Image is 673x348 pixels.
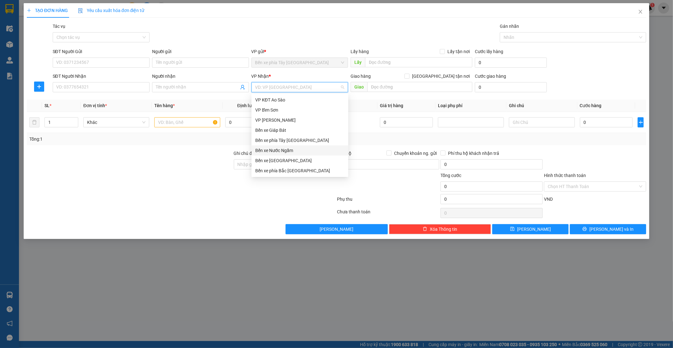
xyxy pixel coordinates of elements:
input: Ghi Chú [509,117,575,127]
label: Gán nhãn [500,24,519,29]
div: Người nhận [152,73,249,80]
div: SĐT Người Nhận [53,73,150,80]
button: plus [638,117,644,127]
th: Loại phụ phí [435,100,506,112]
div: VP Hoằng Kim [251,115,348,125]
div: VP KĐT Ao Sào [251,95,348,105]
span: TẠO ĐƠN HÀNG [27,8,68,13]
span: Định lượng [237,103,260,108]
div: Bến xe phía Tây [GEOGRAPHIC_DATA] [255,137,345,144]
span: Lấy hàng [351,49,369,54]
span: [PERSON_NAME] và In [589,226,634,233]
div: Bến xe Giáp Bát [251,125,348,135]
span: Tên hàng [154,103,175,108]
button: deleteXóa Thông tin [389,224,491,234]
span: Giao [351,82,367,92]
div: VP KĐT Ao Sào [255,96,345,103]
input: Dọc đường [367,82,472,92]
span: Khác [87,118,145,127]
span: VND [544,197,553,202]
span: delete [423,227,427,232]
label: Tác vụ [53,24,65,29]
button: plus [34,82,44,92]
div: VP Bỉm Sơn [251,105,348,115]
span: printer [582,227,587,232]
span: Giá trị hàng [380,103,403,108]
img: icon [78,8,83,13]
span: Lấy [351,57,365,67]
div: Chưa thanh toán [337,208,440,219]
span: Phí thu hộ khách nhận trả [446,150,502,157]
button: delete [29,117,39,127]
label: Hình thức thanh toán [544,173,586,178]
input: VD: Bàn, Ghế [154,117,220,127]
div: Bến xe phía Bắc Thanh Hóa [251,166,348,176]
span: close [638,9,643,14]
div: Bến xe Hoằng Hóa [251,156,348,166]
input: Dọc đường [365,57,472,67]
span: Giao hàng [351,74,371,79]
div: Bến xe [GEOGRAPHIC_DATA] [255,157,345,164]
span: [PERSON_NAME] [320,226,353,233]
div: Bến xe Nước Ngầm [251,145,348,156]
label: Cước giao hàng [475,74,506,79]
div: VP Bỉm Sơn [255,107,345,113]
span: Cước hàng [580,103,602,108]
div: SĐT Người Gửi [53,48,150,55]
input: Cước giao hàng [475,82,547,92]
span: plus [27,8,31,13]
div: Tổng: 1 [29,136,260,143]
div: Bến xe phía Bắc [GEOGRAPHIC_DATA] [255,167,345,174]
span: Đơn vị tính [83,103,107,108]
span: save [510,227,515,232]
span: VP Nhận [251,74,269,79]
div: VP gửi [251,48,348,55]
span: plus [638,120,643,125]
div: Bến xe phía Tây Thanh Hóa [251,135,348,145]
span: plus [34,84,44,89]
span: SL [44,103,50,108]
div: Bến xe Giáp Bát [255,127,345,134]
span: [PERSON_NAME] [517,226,551,233]
span: Lấy tận nơi [445,48,472,55]
span: [GEOGRAPHIC_DATA] tận nơi [410,73,472,80]
span: Xóa Thông tin [430,226,457,233]
input: 0 [380,117,433,127]
div: VP [PERSON_NAME] [255,117,345,124]
div: Phụ thu [337,196,440,207]
button: printer[PERSON_NAME] và In [570,224,646,234]
button: save[PERSON_NAME] [492,224,569,234]
label: Ghi chú đơn hàng [234,151,269,156]
span: user-add [240,85,245,90]
div: Bến xe Nước Ngầm [255,147,345,154]
button: Close [632,3,649,21]
th: Ghi chú [506,100,577,112]
button: [PERSON_NAME] [286,224,388,234]
div: Người gửi [152,48,249,55]
span: Bến xe phía Tây Thanh Hóa [255,58,345,67]
input: Cước lấy hàng [475,58,547,68]
span: Tổng cước [440,173,461,178]
span: Yêu cầu xuất hóa đơn điện tử [78,8,145,13]
input: Ghi chú đơn hàng [234,159,336,169]
span: Chuyển khoản ng. gửi [392,150,439,157]
label: Cước lấy hàng [475,49,503,54]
